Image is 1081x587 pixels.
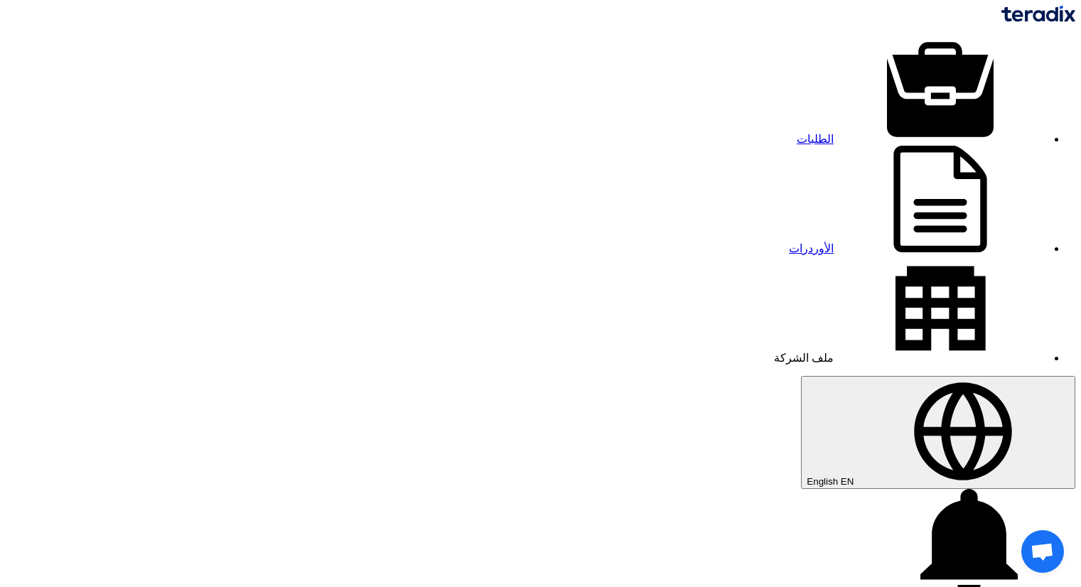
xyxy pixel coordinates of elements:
[807,476,838,487] span: English
[841,476,854,487] span: EN
[1021,530,1064,573] a: Open chat
[789,242,1047,254] a: الأوردرات
[801,376,1075,489] button: English EN
[797,133,1047,145] a: الطلبات
[1001,6,1075,22] img: Teradix logo
[774,352,1047,364] a: ملف الشركة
